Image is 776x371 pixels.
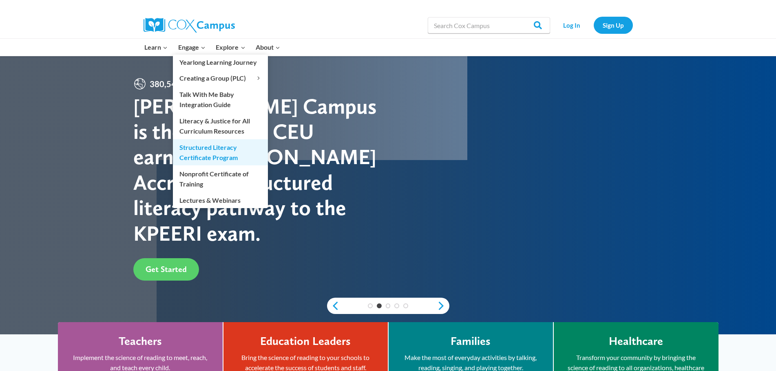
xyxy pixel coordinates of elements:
div: content slider buttons [327,298,449,314]
a: Log In [554,17,590,33]
button: Child menu of Creating a Group (PLC) [173,70,268,86]
a: Nonprofit Certificate of Training [173,166,268,192]
button: Child menu of Explore [211,39,251,56]
span: Get Started [146,264,187,274]
button: Child menu of About [250,39,285,56]
a: Literacy & Justice for All Curriculum Resources [173,113,268,139]
div: [PERSON_NAME] Campus is the only free CEU earning, [PERSON_NAME] Accredited structured literacy p... [133,94,388,246]
nav: Secondary Navigation [554,17,633,33]
img: Cox Campus [144,18,235,33]
a: previous [327,301,339,311]
a: Yearlong Learning Journey [173,55,268,70]
nav: Primary Navigation [139,39,285,56]
h4: Families [451,334,491,348]
a: Lectures & Webinars [173,192,268,208]
span: 380,544 Members [146,77,221,90]
a: 1 [368,303,373,308]
button: Child menu of Engage [173,39,211,56]
a: next [437,301,449,311]
a: 5 [403,303,408,308]
a: Get Started [133,258,199,281]
a: 4 [394,303,399,308]
a: 3 [386,303,391,308]
a: Structured Literacy Certificate Program [173,139,268,165]
h4: Education Leaders [260,334,351,348]
h4: Healthcare [609,334,663,348]
a: Talk With Me Baby Integration Guide [173,86,268,112]
button: Child menu of Learn [139,39,173,56]
input: Search Cox Campus [428,17,550,33]
a: Sign Up [594,17,633,33]
h4: Teachers [119,334,162,348]
a: 2 [377,303,382,308]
